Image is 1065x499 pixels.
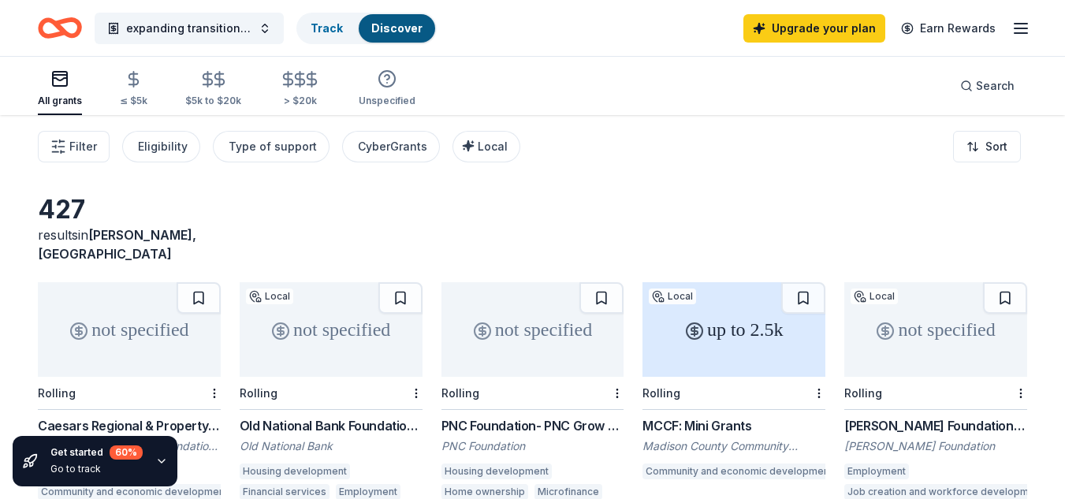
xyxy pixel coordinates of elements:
[38,63,82,115] button: All grants
[642,282,825,484] a: up to 2.5kLocalRollingMCCF: Mini GrantsMadison County Community FoundationCommunity and economic ...
[642,386,680,400] div: Rolling
[851,289,898,304] div: Local
[311,21,343,35] a: Track
[38,386,76,400] div: Rolling
[38,227,196,262] span: [PERSON_NAME], [GEOGRAPHIC_DATA]
[441,386,479,400] div: Rolling
[95,13,284,44] button: expanding transitional housing
[441,282,624,377] div: not specified
[359,95,415,107] div: Unspecified
[50,445,143,460] div: Get started
[342,131,440,162] button: CyberGrants
[38,282,221,377] div: not specified
[359,63,415,115] button: Unspecified
[240,416,423,435] div: Old National Bank Foundation Sponsorships
[844,282,1027,377] div: not specified
[948,70,1027,102] button: Search
[358,137,427,156] div: CyberGrants
[38,416,221,435] div: Caesars Regional & Property Giving
[985,137,1007,156] span: Sort
[441,464,552,479] div: Housing development
[743,14,885,43] a: Upgrade your plan
[976,76,1015,95] span: Search
[38,227,196,262] span: in
[110,445,143,460] div: 60 %
[213,131,330,162] button: Type of support
[240,282,423,377] div: not specified
[38,194,221,225] div: 427
[229,137,317,156] div: Type of support
[642,438,825,454] div: Madison County Community Foundation
[642,464,836,479] div: Community and economic development
[953,131,1021,162] button: Sort
[441,416,624,435] div: PNC Foundation- PNC Grow Up Great
[38,131,110,162] button: Filter
[38,95,82,107] div: All grants
[240,386,277,400] div: Rolling
[185,95,241,107] div: $5k to $20k
[441,438,624,454] div: PNC Foundation
[642,416,825,435] div: MCCF: Mini Grants
[240,464,350,479] div: Housing development
[38,9,82,47] a: Home
[642,282,825,377] div: up to 2.5k
[185,64,241,115] button: $5k to $20k
[296,13,437,44] button: TrackDiscover
[478,140,508,153] span: Local
[279,95,321,107] div: > $20k
[892,14,1005,43] a: Earn Rewards
[371,21,423,35] a: Discover
[120,95,147,107] div: ≤ $5k
[279,64,321,115] button: > $20k
[38,225,221,263] div: results
[122,131,200,162] button: Eligibility
[240,438,423,454] div: Old National Bank
[120,64,147,115] button: ≤ $5k
[844,416,1027,435] div: [PERSON_NAME] Foundation Grant Program
[50,463,143,475] div: Go to track
[844,438,1027,454] div: [PERSON_NAME] Foundation
[246,289,293,304] div: Local
[138,137,188,156] div: Eligibility
[126,19,252,38] span: expanding transitional housing
[69,137,97,156] span: Filter
[649,289,696,304] div: Local
[452,131,520,162] button: Local
[844,464,909,479] div: Employment
[844,386,882,400] div: Rolling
